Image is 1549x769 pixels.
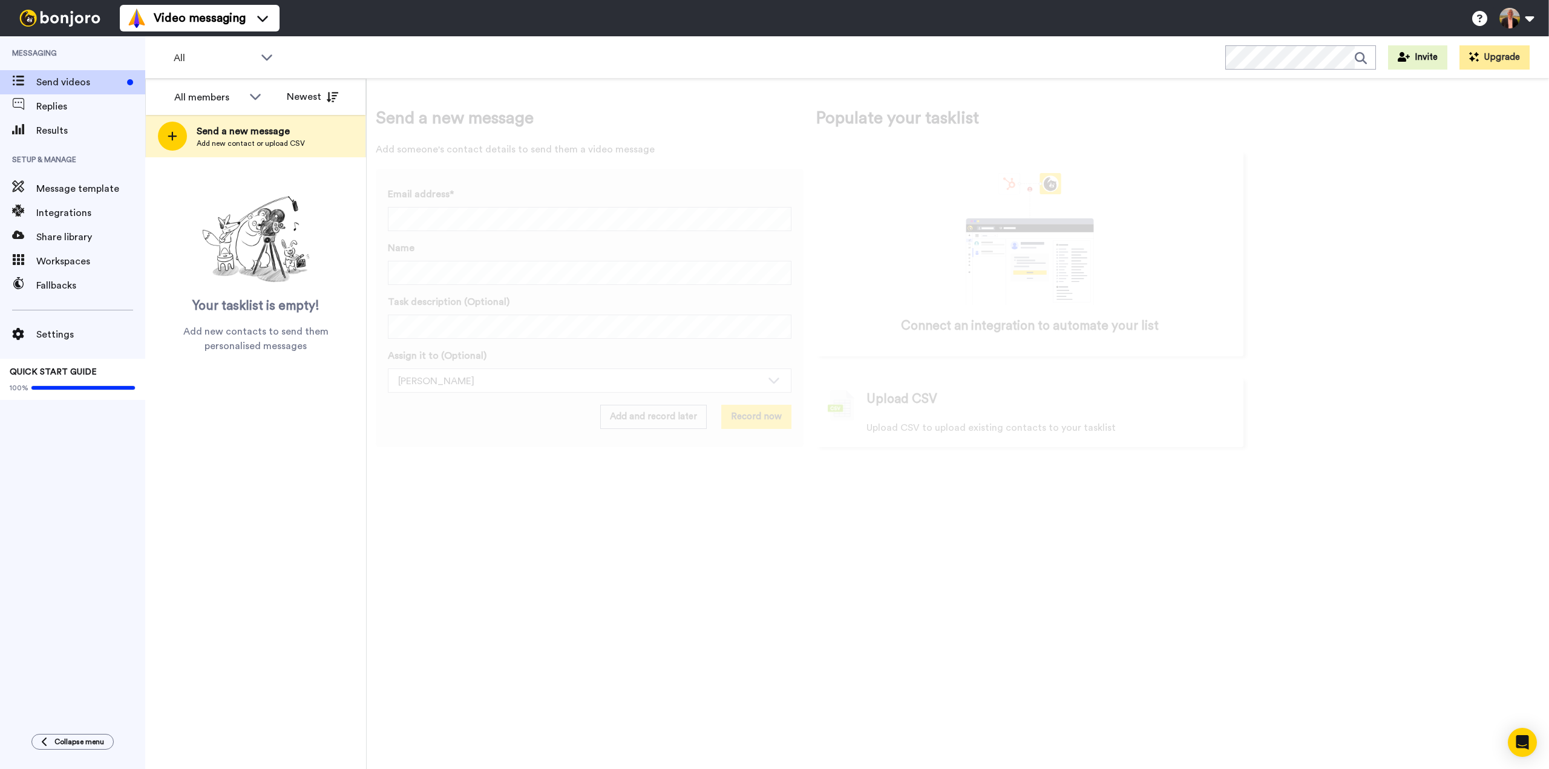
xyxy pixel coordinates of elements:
[36,182,145,196] span: Message template
[866,390,937,408] span: Upload CSV
[154,10,246,27] span: Video messaging
[278,85,347,109] button: Newest
[163,324,348,353] span: Add new contacts to send them personalised messages
[398,374,762,388] div: [PERSON_NAME]
[33,70,42,80] img: tab_domain_overview_orange.svg
[54,737,104,747] span: Collapse menu
[1459,45,1530,70] button: Upgrade
[901,317,1159,335] span: Connect an integration to automate your list
[174,51,255,65] span: All
[388,187,791,201] label: Email address*
[192,297,319,315] span: Your tasklist is empty!
[36,123,145,138] span: Results
[36,278,145,293] span: Fallbacks
[36,206,145,220] span: Integrations
[197,124,305,139] span: Send a new message
[376,142,804,157] span: Add someone's contact details to send them a video message
[19,19,29,29] img: logo_orange.svg
[34,19,59,29] div: v 4.0.25
[388,295,791,309] label: Task description (Optional)
[36,99,145,114] span: Replies
[127,8,146,28] img: vm-color.svg
[46,71,108,79] div: Domain Overview
[15,10,105,27] img: bj-logo-header-white.svg
[195,191,316,288] img: ready-set-action.png
[866,420,1116,435] span: Upload CSV to upload existing contacts to your tasklist
[828,390,854,420] img: csv-grey.png
[134,71,204,79] div: Keywords by Traffic
[600,405,707,429] button: Add and record later
[197,139,305,148] span: Add new contact or upload CSV
[31,31,133,41] div: Domain: [DOMAIN_NAME]
[10,383,28,393] span: 100%
[721,405,791,429] button: Record now
[120,70,130,80] img: tab_keywords_by_traffic_grey.svg
[36,75,122,90] span: Send videos
[36,230,145,244] span: Share library
[10,368,97,376] span: QUICK START GUIDE
[174,90,243,105] div: All members
[388,241,414,255] span: Name
[388,349,791,363] label: Assign it to (Optional)
[1388,45,1447,70] button: Invite
[1508,728,1537,757] div: Open Intercom Messenger
[939,173,1121,305] div: animation
[31,734,114,750] button: Collapse menu
[376,106,804,130] span: Send a new message
[36,254,145,269] span: Workspaces
[19,31,29,41] img: website_grey.svg
[36,327,145,342] span: Settings
[816,106,1243,130] span: Populate your tasklist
